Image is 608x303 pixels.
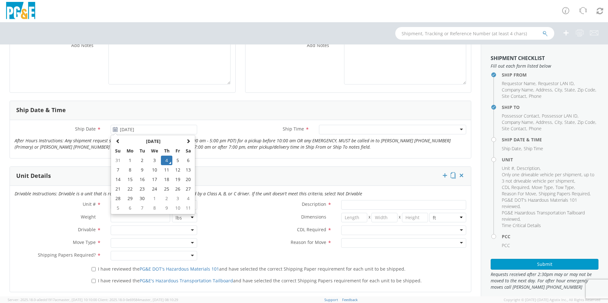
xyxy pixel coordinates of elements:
span: Shipping Papers Required? [38,252,96,258]
td: 2 [161,194,172,203]
th: Mo [123,146,137,156]
button: Submit [491,259,598,270]
td: 29 [123,194,137,203]
li: , [502,119,534,125]
input: I have reviewed thePG&E's Hazardous Transportation Tailboardand have selected the correct Shippin... [92,279,96,283]
td: 8 [148,203,161,213]
strong: Shipment Checklist [491,55,545,62]
span: Address [536,119,552,125]
span: Possessor LAN ID [542,113,577,119]
span: I have reviewed the and have selected the correct Shipping Paper requirement for each unit to be ... [98,266,405,272]
li: , [502,125,527,132]
td: 7 [112,165,123,175]
td: 6 [123,203,137,213]
td: 3 [172,194,183,203]
td: 7 [137,203,148,213]
td: 12 [172,165,183,175]
span: Fill out each form listed below [491,63,598,69]
li: , [502,87,534,93]
li: , [502,191,537,197]
input: Shipment, Tracking or Reference Number (at least 4 chars) [395,27,554,40]
span: Add Notes [307,42,329,48]
span: Move Type [532,184,553,190]
td: 10 [172,203,183,213]
span: Reason For Move [502,191,536,197]
h4: Ship Date & Time [502,137,598,142]
span: Reason for Move [291,239,326,245]
a: Feedback [342,297,358,302]
span: X [367,213,372,222]
td: 28 [112,194,123,203]
td: 21 [112,184,123,194]
span: Only one driveable vehicle per shipment, up to 3 not driveable vehicle per shipment [502,172,594,184]
td: 31 [112,156,123,165]
a: PG&E DOT's Hazardous Materials 101 [140,266,219,272]
span: Time Critical Details [502,222,541,228]
td: 16 [137,175,148,184]
span: Unit # [83,201,96,207]
li: , [502,172,597,184]
li: , [532,184,554,191]
td: 5 [172,156,183,165]
span: Requestor Name [502,80,535,86]
td: 23 [137,184,148,194]
span: X [397,213,402,222]
span: Unit # [502,165,514,171]
span: PG&E DOT's Hazardous Materials 101 reviewed [502,197,577,209]
td: 13 [183,165,194,175]
span: Address [536,87,552,93]
span: master, [DATE] 08:10:29 [139,297,178,302]
li: , [502,210,597,222]
td: 10 [148,165,161,175]
input: Height [402,213,428,222]
td: 9 [137,165,148,175]
li: , [538,80,575,87]
li: , [542,113,578,119]
span: Company Name [502,119,533,125]
span: Zip Code [577,87,595,93]
td: 11 [161,165,172,175]
span: City [555,87,562,93]
li: , [564,87,576,93]
span: Move Type [73,239,96,245]
td: 24 [148,184,161,194]
th: Tu [137,146,148,156]
li: , [555,119,563,125]
th: Sa [183,146,194,156]
span: Ship Time [283,126,304,132]
span: Site Contact [502,125,526,131]
li: , [564,119,576,125]
td: 15 [123,175,137,184]
td: 14 [112,175,123,184]
td: 20 [183,175,194,184]
th: Select Month [123,137,183,146]
li: , [536,87,553,93]
span: CDL Required [502,184,529,190]
span: Ship Date [75,126,96,132]
span: Server: 2025.18.0-a0edd1917ac [8,297,97,302]
span: PG&E Hazardous Transportation Tailboard reviewed [502,210,585,222]
span: Company Name [502,87,533,93]
th: Fr [172,146,183,156]
i: Drivable Instructions: Drivable is a unit that is roadworthy and can be driven over the road by a... [15,191,362,197]
td: 6 [183,156,194,165]
span: Copyright © [DATE]-[DATE] Agistix Inc., All Rights Reserved [504,297,600,302]
td: 9 [161,203,172,213]
span: Possessor Contact [502,113,539,119]
th: Su [112,146,123,156]
td: 30 [137,194,148,203]
span: Description [302,201,326,207]
input: Width [371,213,397,222]
td: 2 [137,156,148,165]
li: , [502,165,515,172]
span: Weight [81,214,96,220]
th: Th [161,146,172,156]
td: 18 [161,175,172,184]
td: 4 [161,156,172,165]
li: , [502,197,597,210]
span: CDL Required [297,226,326,232]
td: 8 [123,165,137,175]
span: Requests received after 2:30pm may or may not be moved to the next day. For after hour emergency ... [491,271,598,290]
h4: Ship From [502,72,598,77]
i: After Hours Instructions: Any shipment request submitted after normal business hours (7:00 am - 5... [15,138,451,150]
